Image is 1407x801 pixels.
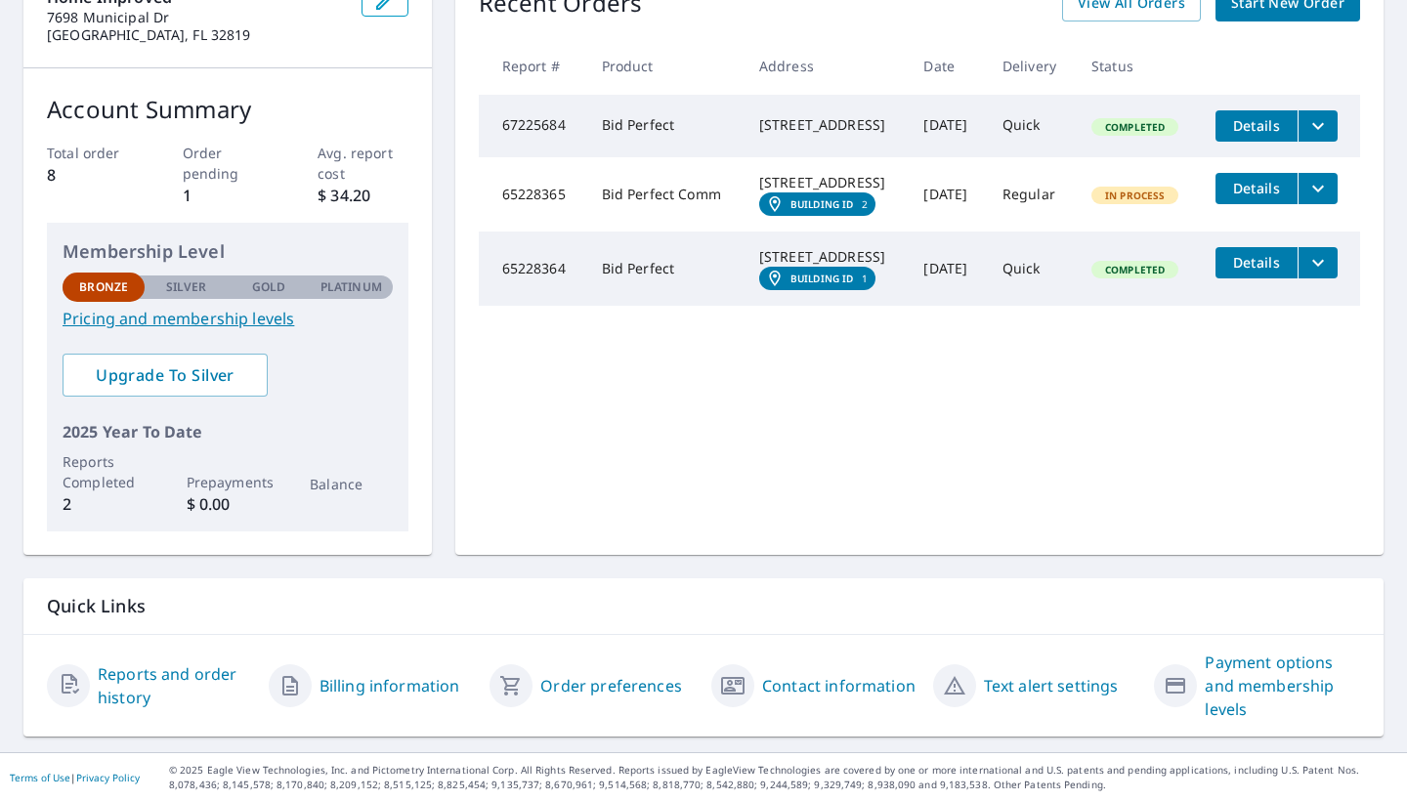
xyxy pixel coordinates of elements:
span: Completed [1093,263,1176,276]
th: Status [1076,37,1200,95]
td: Bid Perfect [586,95,744,157]
a: Reports and order history [98,662,253,709]
a: Building ID1 [759,267,875,290]
button: filesDropdownBtn-65228365 [1298,173,1338,204]
a: Pricing and membership levels [63,307,393,330]
p: 1 [183,184,273,207]
p: Platinum [320,278,382,296]
span: Completed [1093,120,1176,134]
p: Quick Links [47,594,1360,618]
td: [DATE] [908,95,986,157]
a: Terms of Use [10,771,70,784]
th: Date [908,37,986,95]
em: Building ID [790,198,854,210]
td: [DATE] [908,157,986,232]
p: $ 34.20 [318,184,407,207]
button: detailsBtn-65228364 [1215,247,1298,278]
span: Details [1227,253,1286,272]
button: filesDropdownBtn-65228364 [1298,247,1338,278]
td: 67225684 [479,95,586,157]
a: Text alert settings [984,674,1119,697]
div: [STREET_ADDRESS] [759,247,893,267]
button: detailsBtn-67225684 [1215,110,1298,142]
em: Building ID [790,273,854,284]
button: detailsBtn-65228365 [1215,173,1298,204]
td: Regular [987,157,1076,232]
div: [STREET_ADDRESS] [759,173,893,192]
span: Upgrade To Silver [78,364,252,386]
p: | [10,772,140,783]
a: Billing information [320,674,460,697]
p: $ 0.00 [187,492,269,516]
a: Contact information [762,674,916,697]
span: In Process [1093,189,1177,202]
p: Balance [310,474,392,494]
a: Upgrade To Silver [63,354,268,397]
span: Details [1227,116,1286,135]
p: 2 [63,492,145,516]
a: Payment options and membership levels [1205,651,1360,721]
p: 7698 Municipal Dr [47,9,346,26]
p: Prepayments [187,472,269,492]
p: Reports Completed [63,451,145,492]
p: Membership Level [63,238,393,265]
p: Total order [47,143,137,163]
td: Quick [987,95,1076,157]
td: 65228365 [479,157,586,232]
th: Delivery [987,37,1076,95]
p: Gold [252,278,285,296]
td: 65228364 [479,232,586,306]
p: 8 [47,163,137,187]
p: [GEOGRAPHIC_DATA], FL 32819 [47,26,346,44]
button: filesDropdownBtn-67225684 [1298,110,1338,142]
p: Account Summary [47,92,408,127]
a: Privacy Policy [76,771,140,784]
a: Order preferences [540,674,682,697]
td: Bid Perfect [586,232,744,306]
p: © 2025 Eagle View Technologies, Inc. and Pictometry International Corp. All Rights Reserved. Repo... [169,763,1397,792]
p: Silver [166,278,207,296]
td: Quick [987,232,1076,306]
th: Product [586,37,744,95]
td: Bid Perfect Comm [586,157,744,232]
span: Details [1227,179,1286,197]
th: Address [744,37,909,95]
th: Report # [479,37,586,95]
div: [STREET_ADDRESS] [759,115,893,135]
td: [DATE] [908,232,986,306]
a: Building ID2 [759,192,875,216]
p: 2025 Year To Date [63,420,393,443]
p: Bronze [79,278,128,296]
p: Order pending [183,143,273,184]
p: Avg. report cost [318,143,407,184]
